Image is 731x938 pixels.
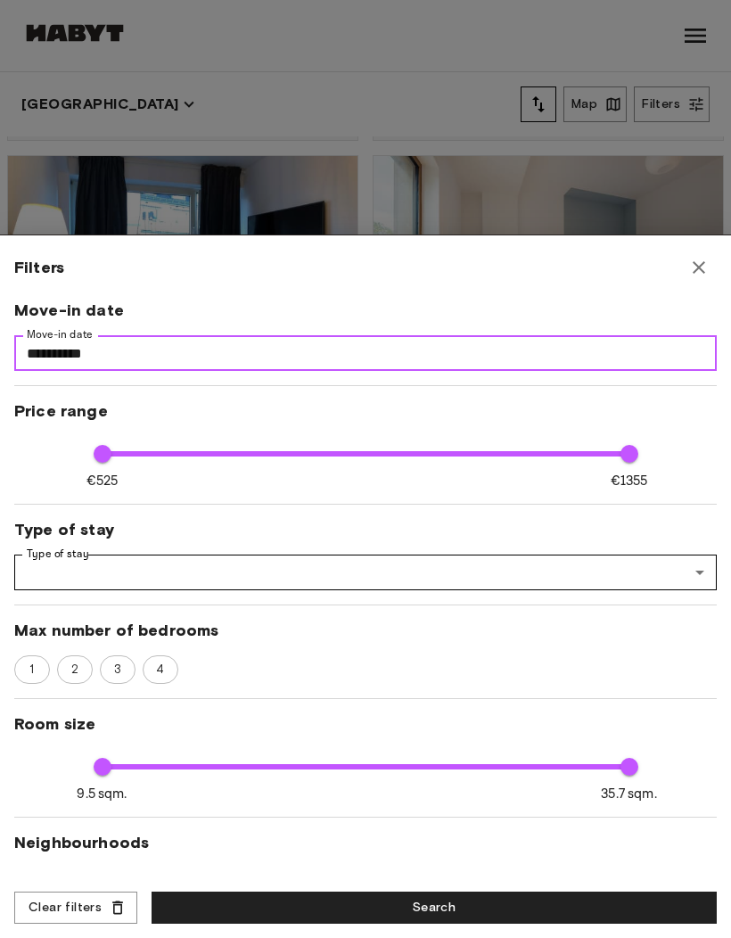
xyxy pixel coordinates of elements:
[14,892,137,925] button: Clear filters
[27,547,89,562] label: Type of stay
[86,472,119,490] span: €525
[14,257,64,278] span: Filters
[57,655,93,684] div: 2
[152,892,717,925] button: Search
[27,327,93,342] label: Move-in date
[42,876,96,897] span: Oberrad
[14,400,717,422] span: Price range
[611,472,648,490] span: €1355
[143,655,178,684] div: 4
[100,655,136,684] div: 3
[14,519,717,540] span: Type of stay
[14,335,717,371] input: Choose date, selected date is 14 Oct 2025
[104,661,131,679] span: 3
[601,785,656,803] span: 35.7 sqm.
[14,832,717,853] span: Neighbourhoods
[14,620,717,641] span: Max number of bedrooms
[146,661,174,679] span: 4
[77,785,127,803] span: 9.5 sqm.
[62,661,88,679] span: 2
[14,655,50,684] div: 1
[20,661,44,679] span: 1
[14,300,717,321] span: Move-in date
[14,713,717,735] span: Room size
